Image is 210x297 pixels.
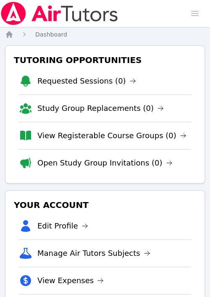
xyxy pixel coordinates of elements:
[37,75,136,87] a: Requested Sessions (0)
[37,130,186,142] a: View Registerable Course Groups (0)
[12,197,198,213] h3: Your Account
[37,103,164,114] a: Study Group Replacements (0)
[5,30,205,39] nav: Breadcrumb
[12,53,198,68] h3: Tutoring Opportunities
[37,220,88,232] a: Edit Profile
[35,31,67,38] span: Dashboard
[35,30,67,39] a: Dashboard
[37,247,150,259] a: Manage Air Tutors Subjects
[37,275,104,286] a: View Expenses
[37,157,173,169] a: Open Study Group Invitations (0)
